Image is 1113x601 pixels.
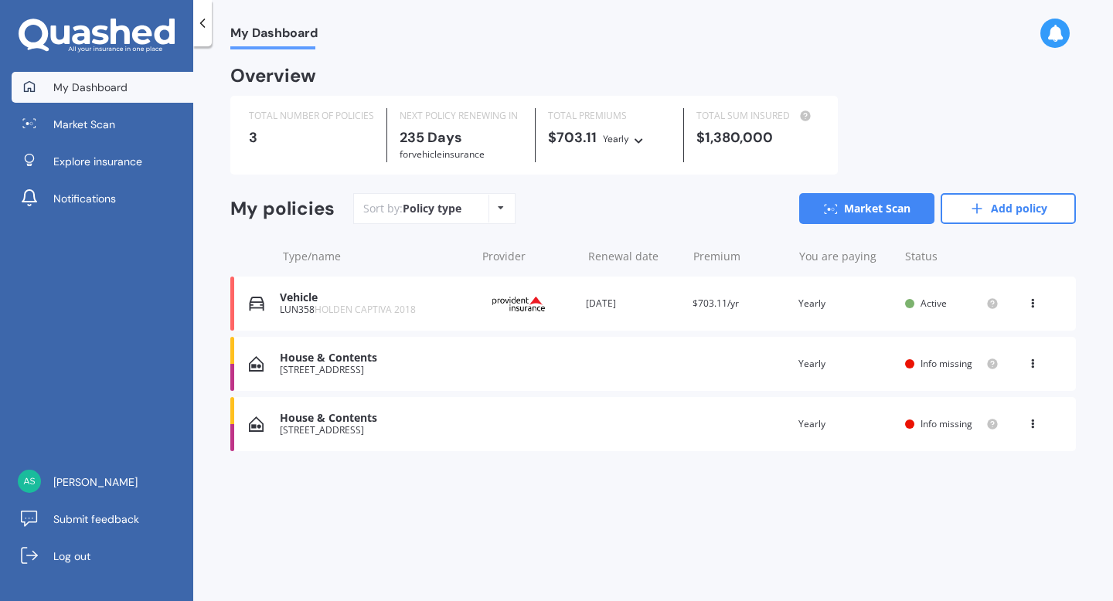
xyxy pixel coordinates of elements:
[230,68,316,83] div: Overview
[12,109,193,140] a: Market Scan
[18,470,41,493] img: 189afe17fbb55296682d1b4c8ae719a5
[693,297,739,310] span: $703.11/yr
[280,425,468,436] div: [STREET_ADDRESS]
[53,474,138,490] span: [PERSON_NAME]
[696,130,819,145] div: $1,380,000
[482,249,576,264] div: Provider
[249,296,264,311] img: Vehicle
[586,296,679,311] div: [DATE]
[283,249,470,264] div: Type/name
[603,131,629,147] div: Yearly
[548,130,671,147] div: $703.11
[588,249,682,264] div: Renewal date
[921,357,972,370] span: Info missing
[249,130,374,145] div: 3
[941,193,1076,224] a: Add policy
[905,249,999,264] div: Status
[53,80,128,95] span: My Dashboard
[403,201,461,216] div: Policy type
[12,467,193,497] a: [PERSON_NAME]
[230,25,318,46] span: My Dashboard
[12,541,193,572] a: Log out
[12,183,193,214] a: Notifications
[280,304,468,315] div: LUN358
[53,548,90,564] span: Log out
[799,193,934,224] a: Market Scan
[400,128,462,147] b: 235 Days
[799,249,893,264] div: You are paying
[249,356,264,372] img: House & Contents
[798,356,892,372] div: Yearly
[798,296,892,311] div: Yearly
[548,108,671,124] div: TOTAL PREMIUMS
[53,191,116,206] span: Notifications
[696,108,819,124] div: TOTAL SUM INSURED
[249,108,374,124] div: TOTAL NUMBER OF POLICIES
[480,289,557,318] img: Provident
[12,72,193,103] a: My Dashboard
[400,148,485,161] span: for Vehicle insurance
[249,416,264,432] img: House & Contents
[280,412,468,425] div: House & Contents
[315,303,416,316] span: HOLDEN CAPTIVA 2018
[798,416,892,432] div: Yearly
[400,108,522,124] div: NEXT POLICY RENEWING IN
[693,249,787,264] div: Premium
[921,297,947,310] span: Active
[280,351,468,365] div: House & Contents
[53,117,115,132] span: Market Scan
[12,146,193,177] a: Explore insurance
[280,365,468,375] div: [STREET_ADDRESS]
[280,291,468,304] div: Vehicle
[230,198,335,220] div: My policies
[363,201,461,216] div: Sort by:
[12,504,193,535] a: Submit feedback
[921,417,972,430] span: Info missing
[53,511,139,527] span: Submit feedback
[53,154,142,169] span: Explore insurance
